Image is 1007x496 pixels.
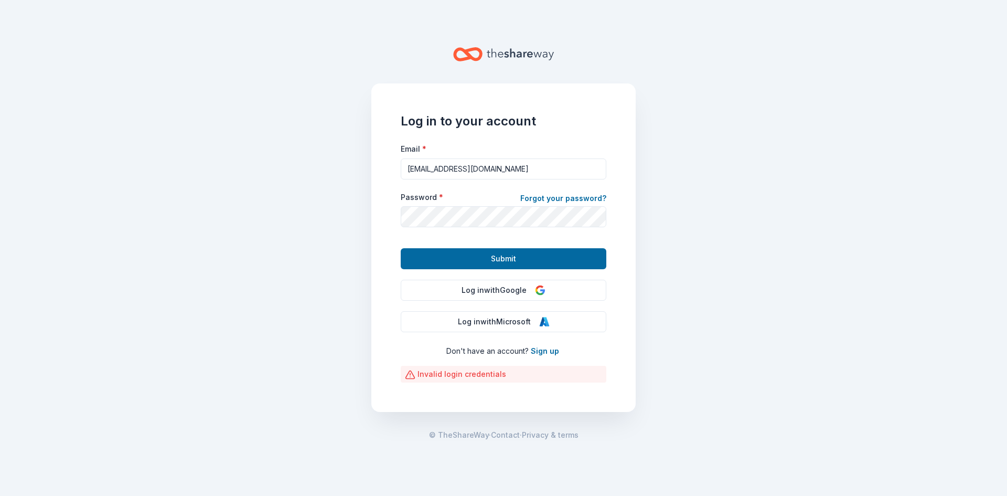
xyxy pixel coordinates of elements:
div: Invalid login credentials [401,366,606,383]
button: Submit [401,248,606,269]
span: · · [429,429,579,441]
img: Google Logo [535,285,545,296]
button: Log inwithMicrosoft [401,311,606,332]
a: Home [453,42,554,67]
a: Contact [491,429,520,441]
span: Submit [491,252,516,265]
label: Email [401,144,426,154]
button: Log inwithGoogle [401,280,606,301]
h1: Log in to your account [401,113,606,130]
img: Microsoft Logo [539,316,550,327]
label: Password [401,192,443,203]
a: Forgot your password? [520,192,606,207]
a: Sign up [531,346,559,355]
span: Don ' t have an account? [446,346,529,355]
span: © TheShareWay [429,430,489,439]
a: Privacy & terms [522,429,579,441]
